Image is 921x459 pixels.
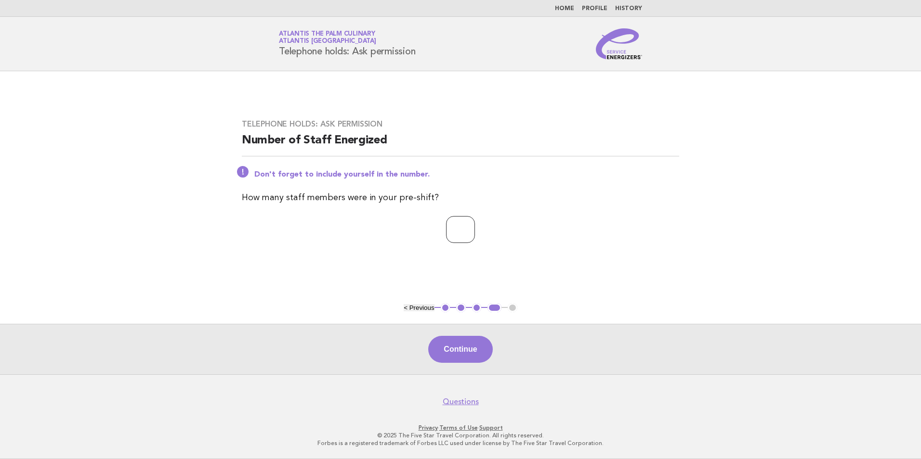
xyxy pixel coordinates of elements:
p: How many staff members were in your pre-shift? [242,191,679,204]
a: Profile [582,6,607,12]
button: 2 [456,303,466,313]
a: Atlantis The Palm CulinaryAtlantis [GEOGRAPHIC_DATA] [279,31,376,44]
button: < Previous [404,304,434,311]
p: © 2025 The Five Star Travel Corporation. All rights reserved. [166,432,755,439]
a: Privacy [419,424,438,431]
button: Continue [428,336,492,363]
img: Service Energizers [596,28,642,59]
h3: Telephone holds: Ask permission [242,119,679,129]
h1: Telephone holds: Ask permission [279,31,415,56]
a: Home [555,6,574,12]
p: Don't forget to include yourself in the number. [254,170,679,179]
h2: Number of Staff Energized [242,133,679,156]
a: Terms of Use [439,424,478,431]
a: Questions [443,397,479,407]
button: 4 [487,303,501,313]
p: Forbes is a registered trademark of Forbes LLC used under license by The Five Star Travel Corpora... [166,439,755,447]
a: Support [479,424,503,431]
span: Atlantis [GEOGRAPHIC_DATA] [279,38,376,45]
p: · · [166,424,755,432]
button: 3 [472,303,482,313]
a: History [615,6,642,12]
button: 1 [441,303,450,313]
